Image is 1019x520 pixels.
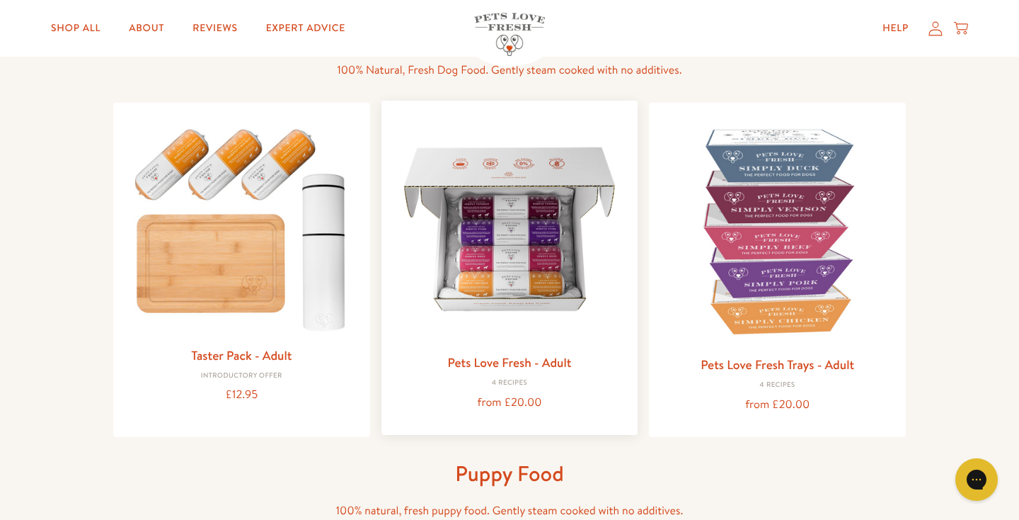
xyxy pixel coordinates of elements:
a: Shop All [40,14,112,43]
div: £12.95 [125,385,359,405]
div: Introductory Offer [125,372,359,380]
a: About [117,14,175,43]
img: Taster Pack - Adult [125,114,359,339]
img: Pets Love Fresh - Adult [393,112,627,346]
iframe: Gorgias live chat messenger [948,453,1005,506]
h1: Puppy Food [283,460,736,487]
div: 4 Recipes [660,381,894,390]
div: 4 Recipes [393,379,627,388]
a: Pets Love Fresh - Adult [447,354,571,371]
a: Taster Pack - Adult [191,346,292,364]
a: Pets Love Fresh Trays - Adult [701,356,854,373]
a: Help [871,14,920,43]
span: 100% Natural, Fresh Dog Food. Gently steam cooked with no additives. [337,62,681,78]
img: Pets Love Fresh [474,13,545,56]
a: Expert Advice [255,14,357,43]
img: Pets Love Fresh Trays - Adult [660,114,894,349]
div: from £20.00 [660,395,894,414]
div: from £20.00 [393,393,627,412]
span: 100% natural, fresh puppy food. Gently steam cooked with no additives. [336,503,684,519]
a: Reviews [181,14,248,43]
